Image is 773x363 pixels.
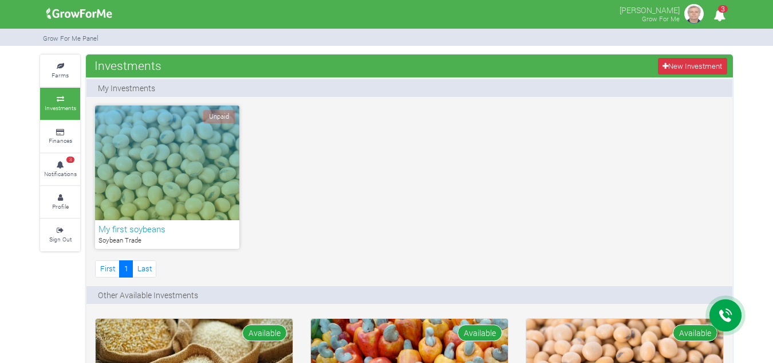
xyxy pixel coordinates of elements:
a: Investments [40,88,80,119]
small: Farms [52,71,69,79]
a: Farms [40,55,80,87]
p: Other Available Investments [98,289,198,301]
a: 3 Notifications [40,154,80,185]
p: [PERSON_NAME] [620,2,680,16]
span: Unpaid [203,110,235,124]
small: Investments [45,104,76,112]
a: Unpaid My first soybeans Soybean Trade [95,106,239,249]
img: growforme image [683,2,705,25]
a: Profile [40,186,80,218]
h6: My first soybeans [98,224,236,234]
a: Sign Out [40,219,80,251]
a: 3 [708,11,731,22]
i: Notifications [708,2,731,28]
img: growforme image [42,2,116,25]
small: Sign Out [49,235,72,243]
a: Finances [40,121,80,153]
small: Grow For Me [642,14,680,23]
span: Available [458,325,502,341]
small: Grow For Me Panel [43,34,98,42]
span: 3 [66,157,74,163]
small: Profile [52,202,69,210]
span: Available [242,325,287,341]
p: Soybean Trade [98,236,236,245]
a: Last [132,260,156,277]
a: First [95,260,120,277]
span: Investments [92,54,164,77]
a: New Investment [658,58,727,75]
nav: Page Navigation [95,260,156,277]
span: Available [673,325,717,341]
p: My Investments [98,82,155,94]
span: 3 [718,5,728,13]
small: Finances [49,136,72,145]
small: Notifications [44,170,77,178]
a: 1 [119,260,133,277]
